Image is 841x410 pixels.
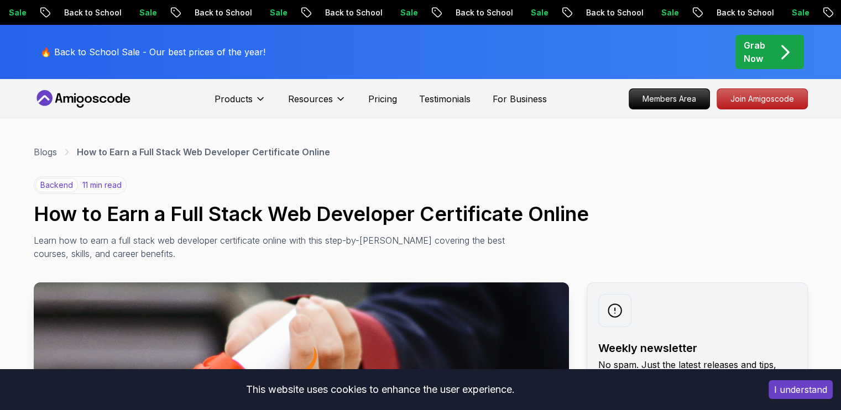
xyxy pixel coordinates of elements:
p: Back to School [313,7,388,18]
p: Join Amigoscode [717,89,807,109]
p: No spam. Just the latest releases and tips, interesting articles, and exclusive interviews in you... [598,358,796,398]
p: Products [215,92,253,106]
p: Resources [288,92,333,106]
p: Members Area [629,89,709,109]
p: Back to School [182,7,258,18]
p: Sale [388,7,424,18]
a: Blogs [34,145,57,159]
a: Join Amigoscode [717,88,808,109]
p: Back to School [704,7,780,18]
a: Pricing [368,92,397,106]
p: Sale [519,7,554,18]
p: Sale [258,7,293,18]
button: Products [215,92,266,114]
p: Sale [649,7,685,18]
h1: How to Earn a Full Stack Web Developer Certificate Online [34,203,808,225]
p: Back to School [574,7,649,18]
p: Sale [780,7,815,18]
p: Back to School [443,7,519,18]
a: For Business [493,92,547,106]
a: Members Area [629,88,710,109]
h2: Weekly newsletter [598,340,796,356]
button: Resources [288,92,346,114]
button: Accept cookies [769,380,833,399]
p: Grab Now [744,39,765,65]
p: Back to School [52,7,127,18]
a: Testimonials [419,92,471,106]
p: 🔥 Back to School Sale - Our best prices of the year! [40,45,265,59]
p: 11 min read [82,180,122,191]
div: This website uses cookies to enhance the user experience. [8,377,752,402]
p: backend [35,178,78,192]
p: Learn how to earn a full stack web developer certificate online with this step-by-[PERSON_NAME] c... [34,234,529,260]
p: How to Earn a Full Stack Web Developer Certificate Online [77,145,330,159]
p: Sale [127,7,163,18]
